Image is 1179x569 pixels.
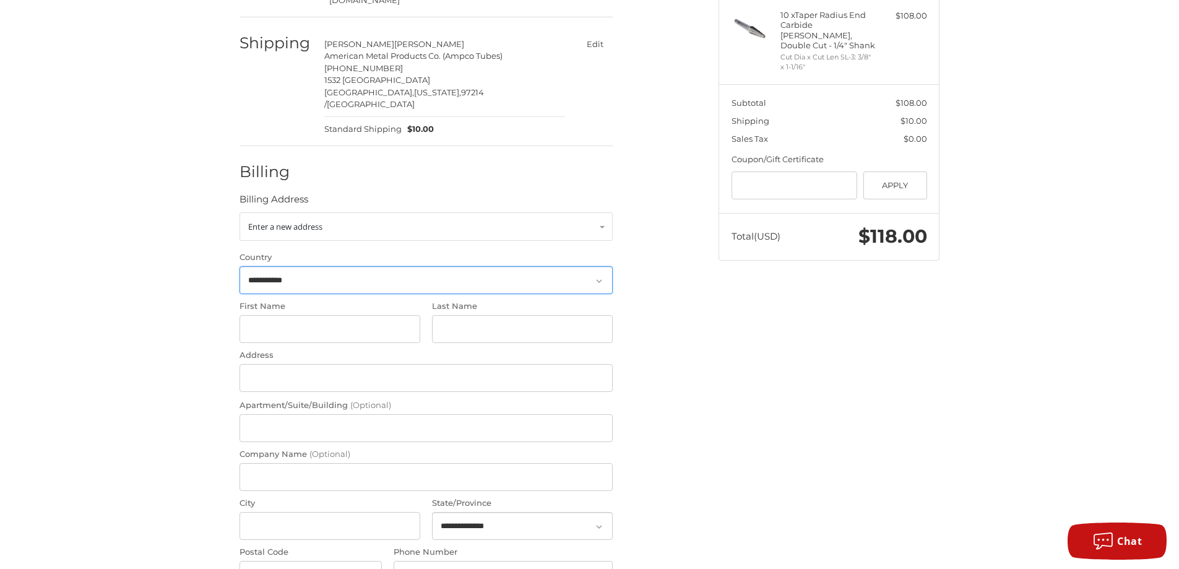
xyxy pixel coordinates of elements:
[240,399,613,412] label: Apartment/Suite/Building
[402,123,434,136] span: $10.00
[324,75,430,85] span: 1532 [GEOGRAPHIC_DATA]
[1068,523,1167,560] button: Chat
[324,39,394,49] span: [PERSON_NAME]
[240,448,613,461] label: Company Name
[732,116,769,126] span: Shipping
[780,10,875,50] h4: 10 x Taper Radius End Carbide [PERSON_NAME], Double Cut - 1/4" Shank
[350,400,391,410] small: (Optional)
[324,123,402,136] span: Standard Shipping
[432,497,613,510] label: State/Province
[324,63,403,73] span: [PHONE_NUMBER]
[858,225,927,248] span: $118.00
[248,221,322,232] span: Enter a new address
[732,172,858,199] input: Gift Certificate or Coupon Code
[904,134,927,144] span: $0.00
[324,87,414,97] span: [GEOGRAPHIC_DATA],
[394,546,613,558] label: Phone Number
[394,39,464,49] span: [PERSON_NAME]
[327,99,415,109] span: [GEOGRAPHIC_DATA]
[240,497,420,510] label: City
[240,162,312,181] h2: Billing
[240,251,613,264] label: Country
[414,87,461,97] span: [US_STATE],
[309,449,350,459] small: (Optional)
[577,35,613,53] button: Edit
[732,134,768,144] span: Sales Tax
[732,154,927,166] div: Coupon/Gift Certificate
[732,230,780,242] span: Total (USD)
[878,10,927,22] div: $108.00
[1117,534,1142,548] span: Chat
[780,52,875,72] li: Cut Dia x Cut Len SL-3: 3/8" x 1-1/16"
[896,98,927,108] span: $108.00
[324,51,503,61] span: American Metal Products Co. (Ampco Tubes)
[240,212,613,241] a: Enter or select a different address
[240,193,308,212] legend: Billing Address
[240,546,382,558] label: Postal Code
[240,349,613,362] label: Address
[240,33,312,53] h2: Shipping
[240,300,420,313] label: First Name
[732,98,766,108] span: Subtotal
[432,300,613,313] label: Last Name
[863,172,927,199] button: Apply
[900,116,927,126] span: $10.00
